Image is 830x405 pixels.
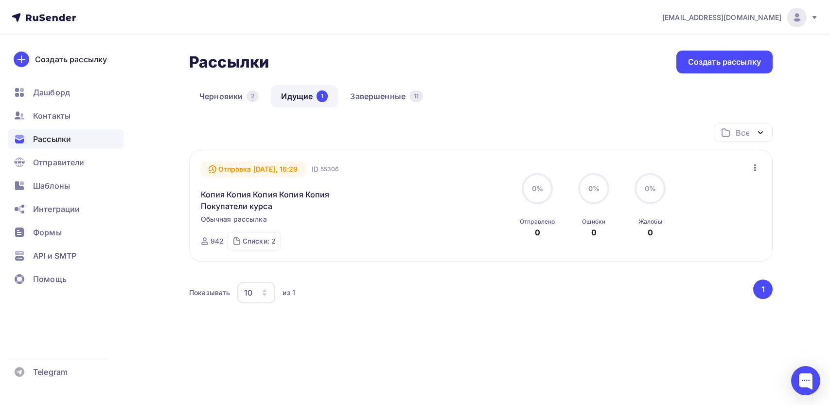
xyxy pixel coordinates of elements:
[320,164,339,174] span: 55306
[201,214,267,224] span: Обычная рассылка
[33,133,71,145] span: Рассылки
[33,250,76,262] span: API и SMTP
[8,176,124,195] a: Шаблоны
[189,288,230,298] div: Показывать
[33,110,71,122] span: Контакты
[688,56,761,68] div: Создать рассылку
[237,282,276,304] button: 10
[33,87,70,98] span: Дашборд
[8,83,124,102] a: Дашборд
[645,184,656,193] span: 0%
[588,184,600,193] span: 0%
[243,236,276,246] div: Списки: 2
[662,13,781,22] span: [EMAIL_ADDRESS][DOMAIN_NAME]
[244,287,252,299] div: 10
[317,90,328,102] div: 1
[201,189,368,212] a: Копия Копия Копия Копия Копия Покупатели курса
[8,223,124,242] a: Формы
[532,184,543,193] span: 0%
[535,227,540,238] div: 0
[638,218,662,226] div: Жалобы
[33,180,70,192] span: Шаблоны
[33,366,68,378] span: Telegram
[35,53,107,65] div: Создать рассылку
[591,227,597,238] div: 0
[189,53,269,72] h2: Рассылки
[189,85,269,107] a: Черновики2
[33,157,85,168] span: Отправители
[736,127,749,139] div: Все
[340,85,433,107] a: Завершенные11
[582,218,605,226] div: Ошибки
[409,90,423,102] div: 11
[33,227,62,238] span: Формы
[520,218,555,226] div: Отправлено
[662,8,818,27] a: [EMAIL_ADDRESS][DOMAIN_NAME]
[752,280,773,299] ul: Pagination
[8,153,124,172] a: Отправители
[8,129,124,149] a: Рассылки
[211,236,224,246] div: 942
[33,273,67,285] span: Помощь
[714,123,773,142] button: Все
[8,106,124,125] a: Контакты
[247,90,259,102] div: 2
[312,164,318,174] span: ID
[201,161,306,177] div: Отправка [DATE], 16:29
[753,280,773,299] button: Go to page 1
[648,227,653,238] div: 0
[283,288,295,298] div: из 1
[33,203,80,215] span: Интеграции
[271,85,338,107] a: Идущие1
